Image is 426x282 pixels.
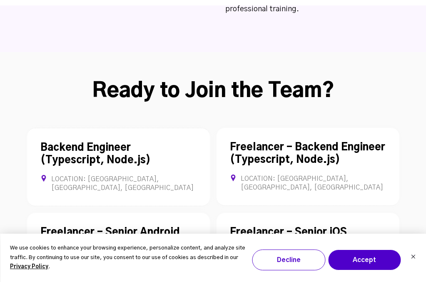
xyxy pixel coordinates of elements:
[411,253,416,262] button: Dismiss cookie banner
[92,81,334,101] strong: Ready to Join the Team?
[230,142,385,165] a: Freelancer - Backend Engineer (Typescript, Node.js)
[40,175,197,192] div: Location: [GEOGRAPHIC_DATA], [GEOGRAPHIC_DATA], [GEOGRAPHIC_DATA]
[230,227,347,250] a: Freelancer - Senior iOS Engineer
[40,227,180,250] a: Freelancer - Senior Android Engineer
[40,143,151,165] a: Backend Engineer (Typescript, Node.js)
[252,250,325,270] button: Decline
[10,244,246,272] p: We use cookies to enhance your browsing experience, personalize content, and analyze site traffic...
[328,250,401,270] button: Accept
[10,262,48,272] a: Privacy Policy
[230,175,386,192] div: Location: [GEOGRAPHIC_DATA], [GEOGRAPHIC_DATA], [GEOGRAPHIC_DATA]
